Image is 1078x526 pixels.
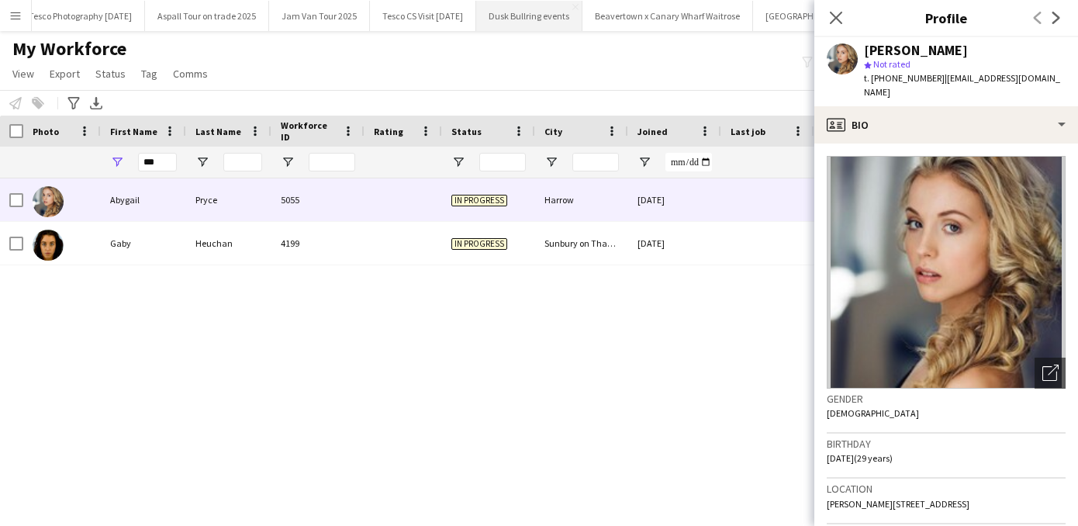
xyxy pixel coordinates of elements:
button: [GEOGRAPHIC_DATA] on trade tour 2025 [753,1,937,31]
button: Open Filter Menu [544,155,558,169]
span: [PERSON_NAME][STREET_ADDRESS] [827,498,969,510]
button: Tesco CS Visit [DATE] [370,1,476,31]
div: Heuchan [186,222,271,265]
span: In progress [451,238,507,250]
button: Aspall Tour on trade 2025 [145,1,269,31]
div: Open photos pop-in [1035,358,1066,389]
div: [PERSON_NAME] [864,43,968,57]
span: Last Name [195,126,241,137]
span: Not rated [873,58,910,70]
button: Open Filter Menu [195,155,209,169]
a: Tag [135,64,164,84]
a: Status [89,64,132,84]
div: Harrow [535,178,628,221]
div: Abygail [101,178,186,221]
span: [DATE] (29 years) [827,452,893,464]
input: City Filter Input [572,153,619,171]
input: Workforce ID Filter Input [309,153,355,171]
span: My Workforce [12,37,126,61]
span: Photo [33,126,59,137]
span: Status [451,126,482,137]
app-action-btn: Export XLSX [87,94,105,112]
a: Export [43,64,86,84]
span: t. [PHONE_NUMBER] [864,72,945,84]
img: Crew avatar or photo [827,156,1066,389]
button: Open Filter Menu [451,155,465,169]
input: Last Name Filter Input [223,153,262,171]
div: Sunbury on Thames [535,222,628,265]
h3: Location [827,482,1066,496]
img: Gaby Heuchan [33,230,64,261]
input: Status Filter Input [479,153,526,171]
span: Status [95,67,126,81]
input: Joined Filter Input [665,153,712,171]
div: Bio [814,106,1078,144]
span: Export [50,67,80,81]
div: 4199 [271,222,365,265]
button: Open Filter Menu [281,155,295,169]
button: Open Filter Menu [637,155,651,169]
span: Joined [637,126,668,137]
span: | [EMAIL_ADDRESS][DOMAIN_NAME] [864,72,1060,98]
h3: Birthday [827,437,1066,451]
span: View [12,67,34,81]
h3: Gender [827,392,1066,406]
span: [DEMOGRAPHIC_DATA] [827,407,919,419]
div: Pryce [186,178,271,221]
span: Rating [374,126,403,137]
button: Beavertown x Canary Wharf Waitrose [582,1,753,31]
span: City [544,126,562,137]
h3: Profile [814,8,1078,28]
app-action-btn: Advanced filters [64,94,83,112]
span: Last job [731,126,765,137]
span: Workforce ID [281,119,337,143]
span: Comms [173,67,208,81]
div: 5055 [271,178,365,221]
div: [DATE] [628,178,721,221]
button: Jam Van Tour 2025 [269,1,370,31]
span: In progress [451,195,507,206]
a: Comms [167,64,214,84]
button: Dusk Bullring events [476,1,582,31]
span: First Name [110,126,157,137]
div: [DATE] [628,222,721,265]
button: Open Filter Menu [110,155,124,169]
input: First Name Filter Input [138,153,177,171]
img: Abygail Pryce [33,186,64,217]
span: Tag [141,67,157,81]
button: Tesco Photography [DATE] [16,1,145,31]
a: View [6,64,40,84]
div: Gaby [101,222,186,265]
